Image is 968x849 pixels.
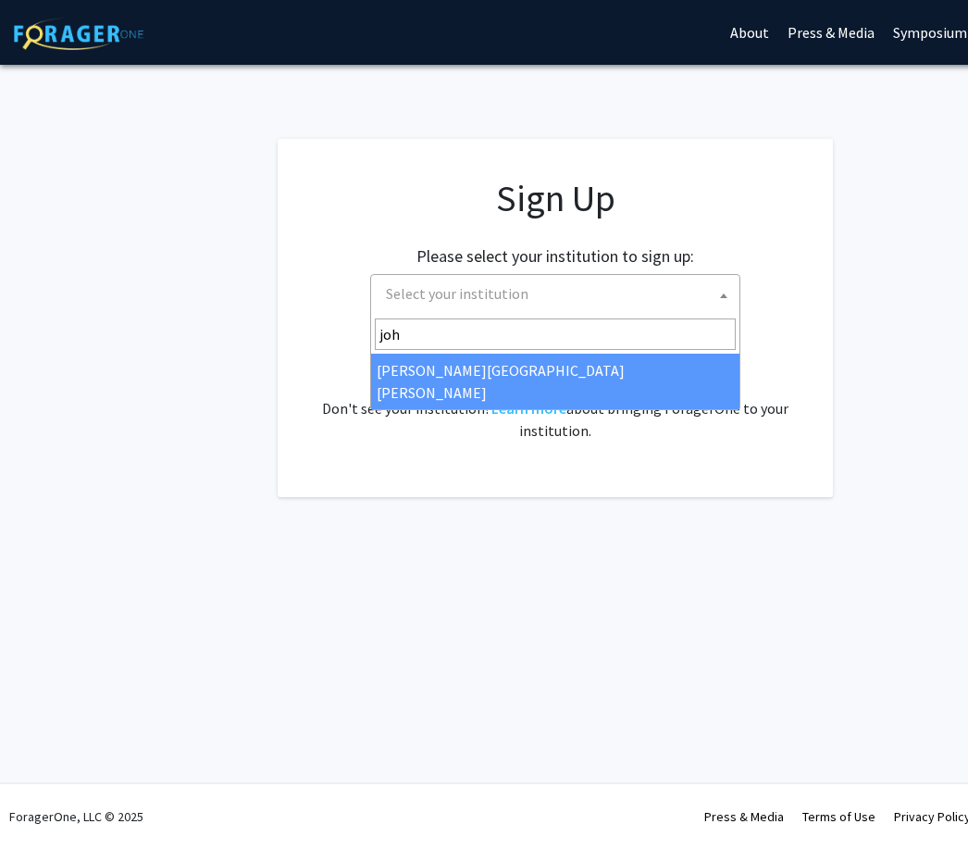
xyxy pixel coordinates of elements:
div: ForagerOne, LLC © 2025 [9,784,143,849]
input: Search [375,318,736,350]
iframe: Chat [14,766,79,835]
div: Already have an account? . Don't see your institution? about bringing ForagerOne to your institut... [315,353,796,442]
a: Learn more about bringing ForagerOne to your institution [491,399,566,418]
span: Select your institution [386,284,528,303]
span: Select your institution [370,274,740,316]
span: Select your institution [379,275,739,313]
a: Press & Media [704,808,784,825]
li: [PERSON_NAME][GEOGRAPHIC_DATA][PERSON_NAME] [371,354,739,409]
h1: Sign Up [315,176,796,220]
a: Terms of Use [802,808,875,825]
h2: Please select your institution to sign up: [416,246,694,267]
img: ForagerOne Logo [14,18,143,50]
